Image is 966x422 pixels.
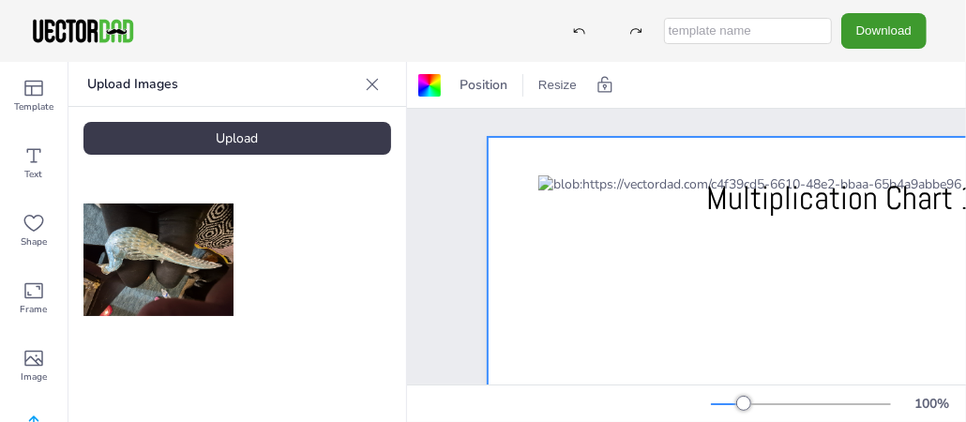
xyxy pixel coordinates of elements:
[21,302,48,317] span: Frame
[14,99,53,114] span: Template
[21,234,47,249] span: Shape
[30,17,136,45] img: VectorDad-1.png
[910,395,955,413] div: 100 %
[664,18,832,44] input: template name
[83,203,234,316] img: 2QAAAQoOAAAASW1hZ2VfVVRDX0RhdGExNzUyOTA5ODg0NzgwAAChCggAAABNQ0NfRGF0YTMxMAAA4QwPAAAAR2FsbGVyeV9EQ...
[841,13,927,48] button: Download
[87,62,357,107] p: Upload Images
[531,70,584,100] button: Resize
[83,122,391,155] div: Upload
[456,76,511,94] span: Position
[21,369,47,384] span: Image
[25,167,43,182] span: Text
